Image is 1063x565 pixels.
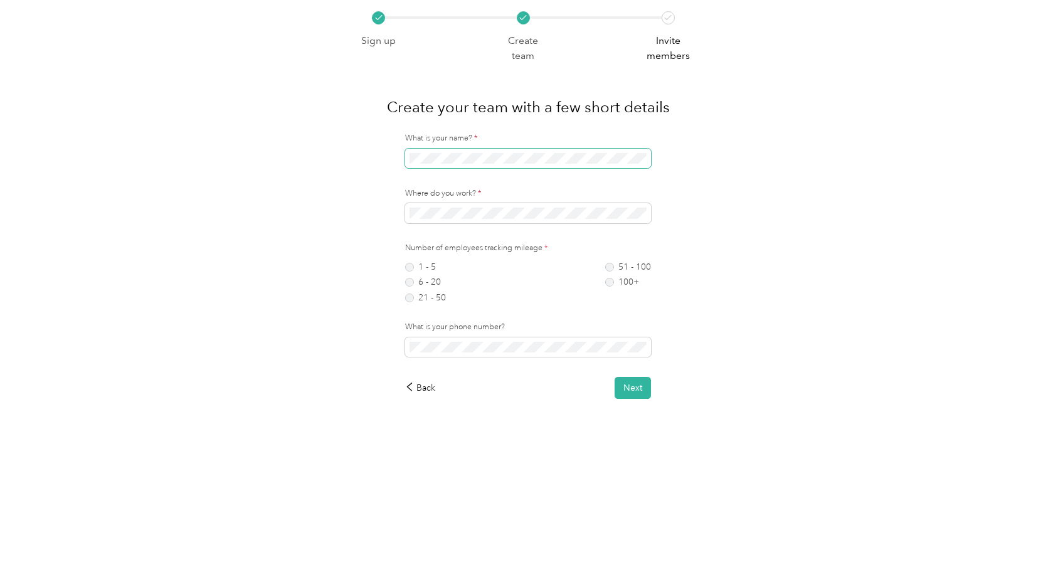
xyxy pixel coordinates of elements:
[361,33,396,49] p: Sign up
[405,381,435,394] div: Back
[405,243,651,254] label: Number of employees tracking mileage
[642,33,694,64] p: Invite members
[615,377,651,399] button: Next
[993,495,1063,565] iframe: Everlance-gr Chat Button Frame
[405,263,446,272] label: 1 - 5
[405,293,446,302] label: 21 - 50
[405,133,651,144] label: What is your name?
[497,33,549,64] p: Create team
[605,278,651,287] label: 100+
[405,188,651,199] label: Where do you work?
[605,263,651,272] label: 51 - 100
[387,92,670,122] h1: Create your team with a few short details
[405,278,446,287] label: 6 - 20
[405,322,651,333] label: What is your phone number?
